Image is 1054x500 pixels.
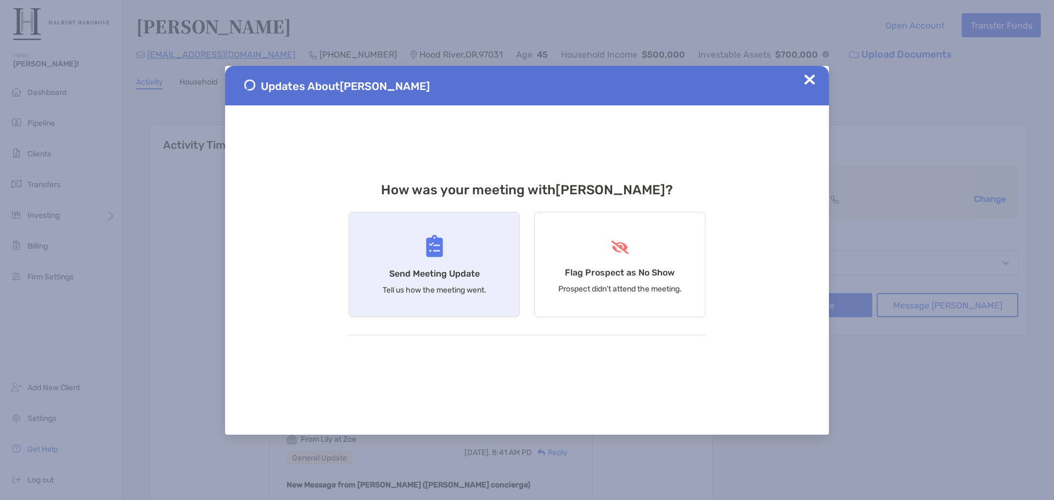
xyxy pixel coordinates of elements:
span: Updates About [PERSON_NAME] [261,80,430,93]
img: Send Meeting Update 1 [244,80,255,91]
img: Flag Prospect as No Show [610,240,630,254]
h3: How was your meeting with [PERSON_NAME] ? [349,182,705,198]
p: Tell us how the meeting went. [383,285,486,295]
img: Send Meeting Update [426,235,443,257]
img: Close Updates Zoe [804,74,815,85]
h4: Flag Prospect as No Show [565,267,675,278]
p: Prospect didn’t attend the meeting. [558,284,682,294]
h4: Send Meeting Update [389,268,480,279]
